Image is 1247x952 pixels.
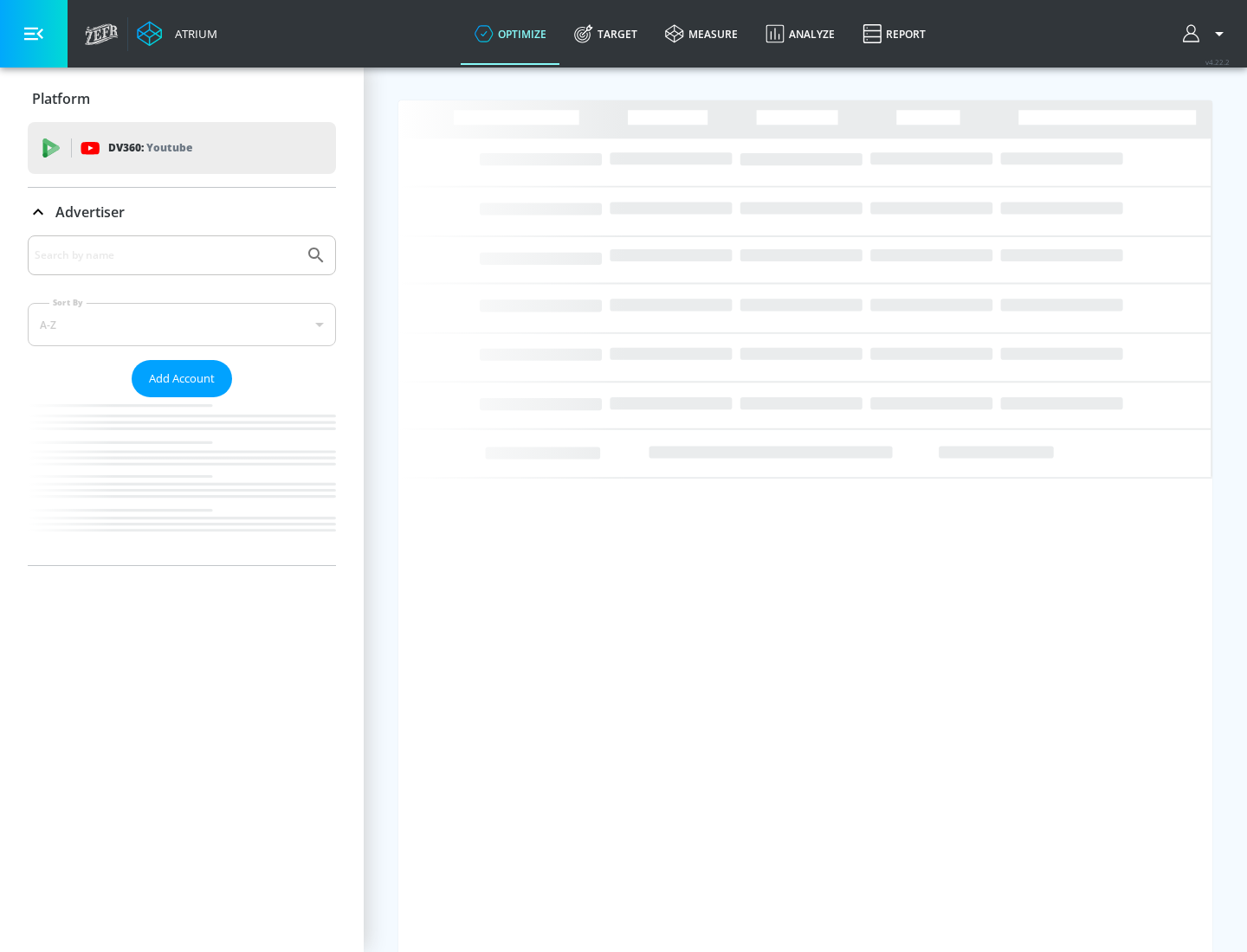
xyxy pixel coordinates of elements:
div: DV360: Youtube [28,122,336,174]
a: Atrium [137,21,217,47]
p: Youtube [146,138,192,157]
p: Advertiser [55,203,125,222]
nav: list of Advertiser [28,397,336,565]
div: Advertiser [28,188,336,236]
a: Analyze [752,3,849,65]
span: v 4.22.2 [1205,57,1230,67]
div: Advertiser [28,235,336,565]
a: Report [849,3,940,65]
span: Add Account [149,369,215,389]
a: measure [651,3,752,65]
p: Platform [32,89,90,108]
div: Platform [28,74,336,123]
input: Search by name [35,244,297,267]
button: Add Account [132,360,232,397]
div: Atrium [168,26,217,42]
p: DV360: [108,138,192,158]
a: optimize [461,3,560,65]
div: A-Z [28,303,336,346]
label: Sort By [49,297,87,308]
a: Target [560,3,651,65]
